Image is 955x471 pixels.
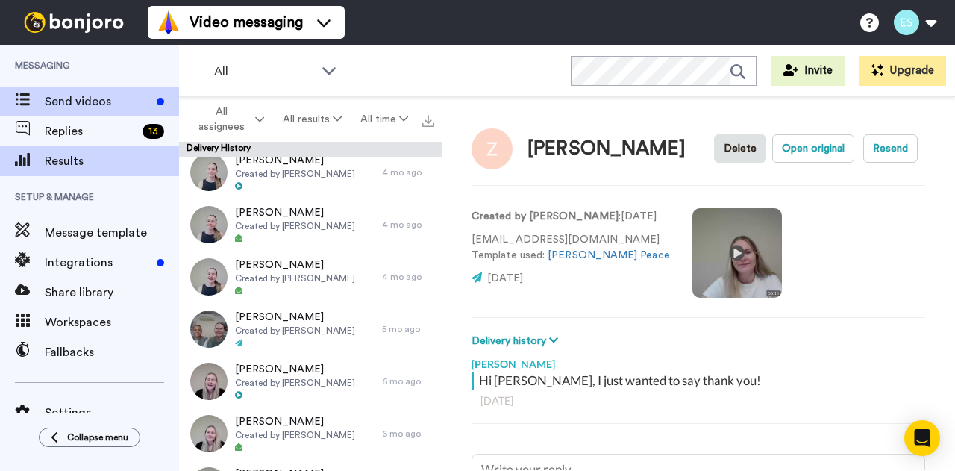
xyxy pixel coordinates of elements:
button: All time [351,106,418,133]
span: Replies [45,122,137,140]
div: 6 mo ago [382,375,434,387]
img: 7593713f-4082-48b0-a85d-c076c9ff2191-thumb.jpg [190,311,228,348]
div: 6 mo ago [382,428,434,440]
span: Fallbacks [45,343,179,361]
span: Video messaging [190,12,303,33]
span: Created by [PERSON_NAME] [235,168,355,180]
img: be009c77-9ec9-45dd-9def-782df8a9146f-thumb.jpg [190,258,228,296]
button: Open original [772,134,854,163]
span: [PERSON_NAME] [235,205,355,220]
div: [PERSON_NAME] [472,349,925,372]
img: 5f3e7313-29ba-492b-9df4-d6ee9f68f010-thumb.jpg [190,154,228,191]
div: Open Intercom Messenger [904,420,940,456]
span: [DATE] [487,273,523,284]
button: All results [273,106,351,133]
span: Created by [PERSON_NAME] [235,377,355,389]
span: Message template [45,224,179,242]
a: [PERSON_NAME]Created by [PERSON_NAME]6 mo ago [179,355,442,408]
span: [PERSON_NAME] [235,153,355,168]
span: Send videos [45,93,151,110]
span: Created by [PERSON_NAME] [235,220,355,232]
span: [PERSON_NAME] [235,414,355,429]
img: f2880937-1a16-40ba-8f0c-24420b0ec10d-thumb.jpg [190,363,228,400]
a: [PERSON_NAME] Peace [548,250,670,261]
a: [PERSON_NAME]Created by [PERSON_NAME]4 mo ago [179,146,442,199]
span: [PERSON_NAME] [235,310,355,325]
button: Delivery history [472,333,563,349]
span: Results [45,152,179,170]
div: 13 [143,124,164,139]
div: 4 mo ago [382,271,434,283]
strong: Created by [PERSON_NAME] [472,211,619,222]
div: 4 mo ago [382,219,434,231]
p: [EMAIL_ADDRESS][DOMAIN_NAME] Template used: [472,232,670,263]
div: 5 mo ago [382,323,434,335]
div: [DATE] [480,393,916,408]
span: [PERSON_NAME] [235,362,355,377]
div: Delivery History [179,142,442,157]
img: fda86cb3-65bf-4386-8d26-2565ab357caa-thumb.jpg [190,415,228,452]
span: Created by [PERSON_NAME] [235,325,355,337]
span: Workspaces [45,314,179,331]
span: All assignees [192,105,252,134]
a: [PERSON_NAME]Created by [PERSON_NAME]5 mo ago [179,303,442,355]
div: 4 mo ago [382,166,434,178]
img: vm-color.svg [157,10,181,34]
img: 3e126bc9-f576-41b6-93cc-3e257ad767a0-thumb.jpg [190,206,228,243]
img: bj-logo-header-white.svg [18,12,130,33]
span: Collapse menu [67,431,128,443]
button: Export all results that match these filters now. [418,108,439,131]
button: Resend [863,134,918,163]
span: Created by [PERSON_NAME] [235,272,355,284]
button: All assignees [182,99,273,140]
span: Settings [45,404,179,422]
a: [PERSON_NAME]Created by [PERSON_NAME]6 mo ago [179,408,442,460]
span: Integrations [45,254,151,272]
div: Hi [PERSON_NAME], I just wanted to say thank you! [479,372,921,390]
button: Collapse menu [39,428,140,447]
p: : [DATE] [472,209,670,225]
span: Created by [PERSON_NAME] [235,429,355,441]
button: Upgrade [859,56,946,86]
button: Delete [714,134,766,163]
img: Image of Zoe [472,128,513,169]
a: [PERSON_NAME]Created by [PERSON_NAME]4 mo ago [179,251,442,303]
span: [PERSON_NAME] [235,258,355,272]
a: [PERSON_NAME]Created by [PERSON_NAME]4 mo ago [179,199,442,251]
span: Share library [45,284,179,302]
span: All [214,63,314,81]
img: export.svg [422,115,434,127]
button: Invite [771,56,845,86]
div: [PERSON_NAME] [527,138,686,160]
